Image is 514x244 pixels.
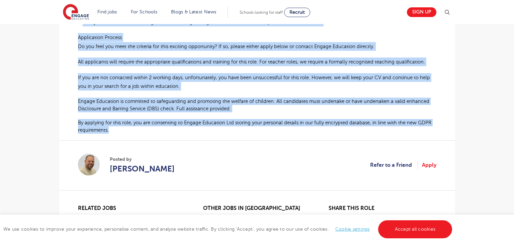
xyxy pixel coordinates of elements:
[63,4,89,21] img: Engage Education
[240,10,283,15] span: Schools looking for staff
[78,59,425,65] span: All applicants will require the appropriate qualifications and training for this role. For teache...
[131,9,157,14] a: For Schools
[284,8,310,17] a: Recruit
[335,227,370,232] a: Cookie settings
[378,220,452,238] a: Accept all cookies
[78,99,429,111] span: Engage Education is committed to safeguarding and promoting the welfare of children. All candidat...
[78,44,374,49] span: Do you feel you meet the criteria for this exciting opportunity? If so, please either apply below...
[110,156,175,163] span: Posted by
[78,120,431,133] span: By applying for this role, you are consenting to Engage Education Ltd storing your personal detai...
[3,227,454,232] span: We use cookies to improve your experience, personalise content, and analyse website traffic. By c...
[289,10,305,15] span: Recruit
[370,161,418,169] a: Refer to a Friend
[422,161,436,169] a: Apply
[110,163,175,175] a: [PERSON_NAME]
[407,7,436,17] a: Sign up
[78,35,122,40] span: Application Process
[78,205,185,212] h2: Related jobs
[78,75,430,89] span: If you are not contacted within 2 working days, unfortunately, you have been unsuccessful for thi...
[203,205,311,212] h2: Other jobs in [GEOGRAPHIC_DATA]
[97,9,117,14] a: Find jobs
[329,205,436,215] h2: Share this role
[171,9,217,14] a: Blogs & Latest News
